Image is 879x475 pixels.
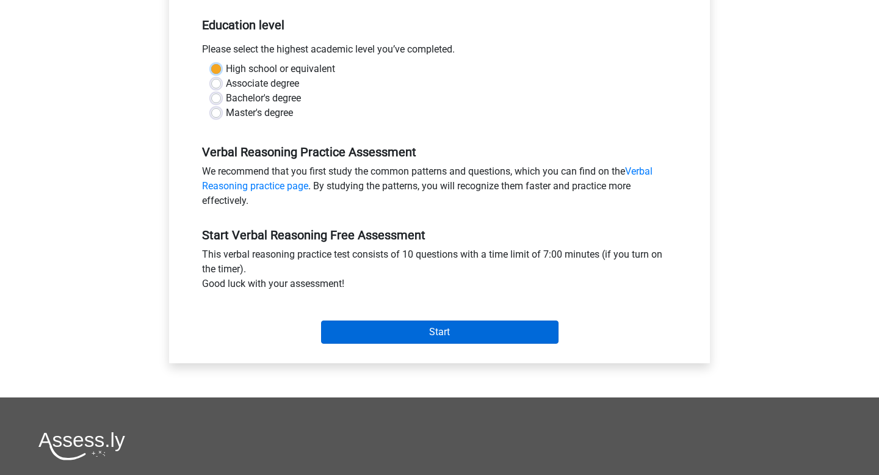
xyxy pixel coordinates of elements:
[226,76,299,91] label: Associate degree
[193,247,686,296] div: This verbal reasoning practice test consists of 10 questions with a time limit of 7:00 minutes (i...
[193,164,686,213] div: We recommend that you first study the common patterns and questions, which you can find on the . ...
[226,91,301,106] label: Bachelor's degree
[226,106,293,120] label: Master's degree
[202,13,677,37] h5: Education level
[321,321,559,344] input: Start
[38,432,125,460] img: Assessly logo
[202,228,677,242] h5: Start Verbal Reasoning Free Assessment
[202,145,677,159] h5: Verbal Reasoning Practice Assessment
[193,42,686,62] div: Please select the highest academic level you’ve completed.
[226,62,335,76] label: High school or equivalent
